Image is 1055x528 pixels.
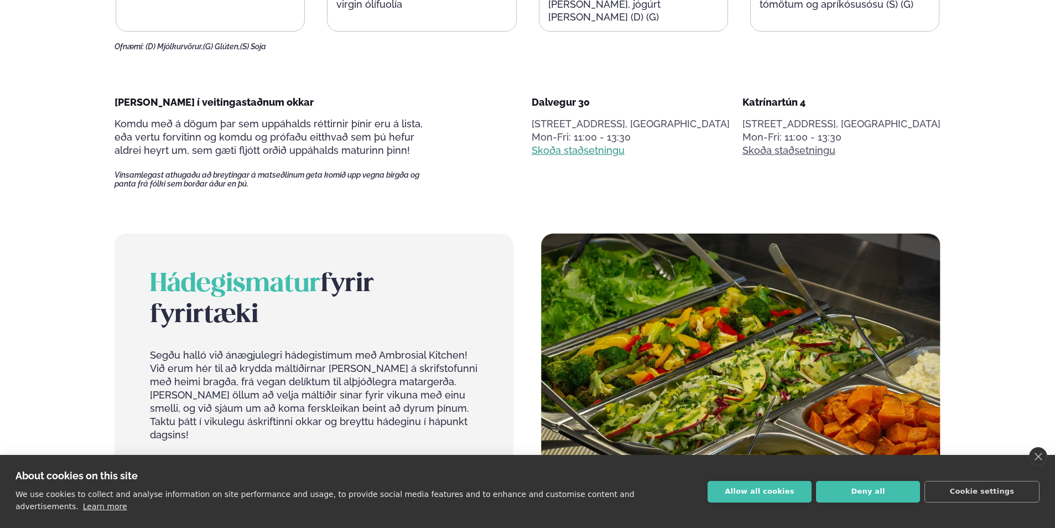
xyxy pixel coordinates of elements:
a: Skoða staðsetningu [532,144,625,157]
a: Learn more [83,502,127,511]
span: Komdu með á dögum þar sem uppáhalds réttirnir þínir eru á lista, eða vertu forvitinn og komdu og ... [115,118,423,156]
span: Vinsamlegast athugaðu að breytingar á matseðlinum geta komið upp vegna birgða og panta frá fólki ... [115,170,439,188]
span: Hádegismatur [150,272,320,297]
p: [STREET_ADDRESS], [GEOGRAPHIC_DATA] [742,117,940,131]
div: Dalvegur 30 [532,96,730,109]
span: (D) Mjólkurvörur, [145,42,203,51]
h2: fyrir fyrirtæki [150,269,478,331]
button: Cookie settings [924,481,1040,503]
p: [STREET_ADDRESS], [GEOGRAPHIC_DATA] [532,117,730,131]
span: Ofnæmi: [115,42,144,51]
a: Skoða staðsetningu [742,144,835,157]
span: [PERSON_NAME] í veitingastaðnum okkar [115,96,314,108]
button: Deny all [816,481,920,503]
button: Allow all cookies [708,481,812,503]
strong: About cookies on this site [15,470,138,482]
p: We use cookies to collect and analyse information on site performance and usage, to provide socia... [15,490,635,511]
div: Mon-Fri: 11:00 - 13:30 [532,131,730,144]
div: Katrínartún 4 [742,96,940,109]
div: Mon-Fri: 11:00 - 13:30 [742,131,940,144]
a: close [1029,447,1047,466]
img: image alt [541,234,940,521]
span: (G) Glúten, [203,42,240,51]
span: (S) Soja [240,42,266,51]
p: Segðu halló við ánægjulegri hádegistímum með Ambrosial Kitchen! Við erum hér til að krydda máltíð... [150,349,478,442]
